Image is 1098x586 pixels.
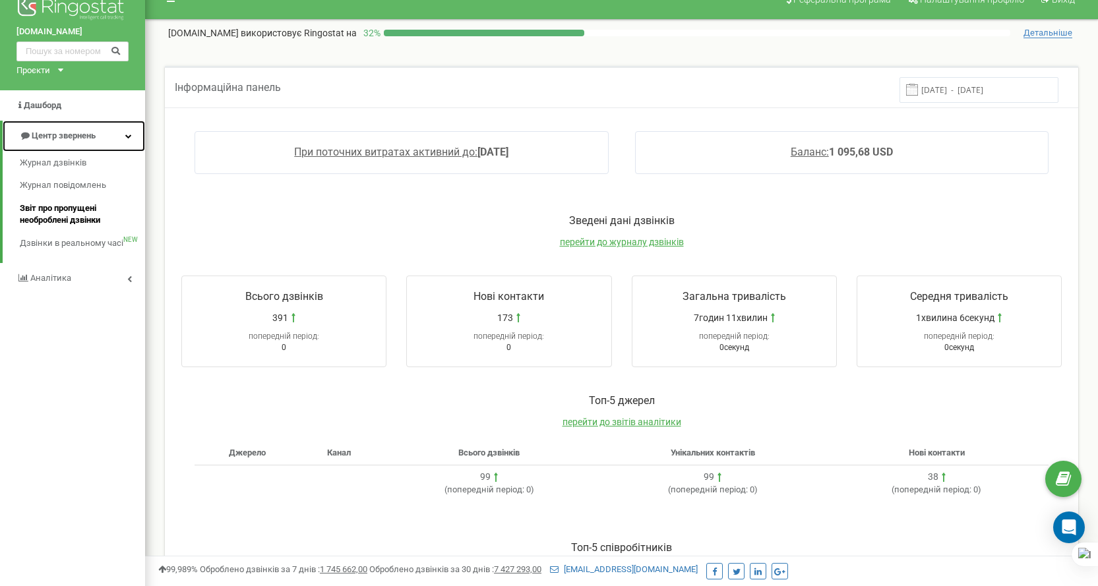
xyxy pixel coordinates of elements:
[560,237,684,247] a: перейти до журналу дзвінків
[694,311,768,324] span: 7годин 11хвилин
[16,26,129,38] a: [DOMAIN_NAME]
[699,332,770,341] span: попередній період:
[168,26,357,40] p: [DOMAIN_NAME]
[494,564,541,574] u: 7 427 293,00
[1053,512,1085,543] div: Open Intercom Messenger
[910,290,1008,303] span: Середня тривалість
[20,237,123,250] span: Дзвінки в реальному часі
[671,484,748,494] span: попередній період:
[791,146,829,158] span: Баланс:
[229,448,266,457] span: Джерело
[458,448,520,457] span: Всього дзвінків
[791,146,893,158] a: Баланс:1 095,68 USD
[369,564,541,574] span: Оброблено дзвінків за 30 днів :
[32,131,96,140] span: Центр звернень
[24,100,61,110] span: Дашборд
[550,564,698,574] a: [EMAIL_ADDRESS][DOMAIN_NAME]
[473,332,544,341] span: попередній період:
[20,179,106,192] span: Журнал повідомлень
[497,311,513,324] span: 173
[704,471,714,484] div: 99
[20,152,145,175] a: Журнал дзвінків
[20,197,145,232] a: Звіт про пропущені необроблені дзвінки
[1023,28,1072,38] span: Детальніше
[571,541,672,554] span: Toп-5 співробітників
[892,484,981,494] span: ( 0 )
[506,343,511,352] span: 0
[294,146,477,158] span: При поточних витратах активний до:
[569,214,675,227] span: Зведені дані дзвінків
[924,332,994,341] span: попередній період:
[294,146,508,158] a: При поточних витратах активний до:[DATE]
[444,484,534,494] span: ( 0 )
[3,121,145,152] a: Центр звернень
[282,343,286,352] span: 0
[668,484,758,494] span: ( 0 )
[473,290,544,303] span: Нові контакти
[30,273,71,283] span: Аналiтика
[158,564,198,574] span: 99,989%
[327,448,351,457] span: Канал
[200,564,367,574] span: Оброблено дзвінків за 7 днів :
[20,157,86,169] span: Журнал дзвінків
[563,417,681,427] a: перейти до звітів аналітики
[916,311,994,324] span: 1хвилина 6секунд
[320,564,367,574] u: 1 745 662,00
[909,448,965,457] span: Нові контакти
[20,202,138,227] span: Звіт про пропущені необроблені дзвінки
[272,311,288,324] span: 391
[20,232,145,255] a: Дзвінки в реальному часіNEW
[683,290,786,303] span: Загальна тривалість
[16,65,50,77] div: Проєкти
[175,81,281,94] span: Інформаційна панель
[671,448,755,457] span: Унікальних контактів
[357,26,384,40] p: 32 %
[589,394,655,407] span: Toп-5 джерел
[719,343,749,352] span: 0секунд
[16,42,129,61] input: Пошук за номером
[944,343,974,352] span: 0секунд
[249,332,319,341] span: попередній період:
[447,484,524,494] span: попередній період:
[928,471,938,484] div: 38
[894,484,971,494] span: попередній період:
[20,174,145,197] a: Журнал повідомлень
[241,28,357,38] span: використовує Ringostat на
[480,471,491,484] div: 99
[245,290,323,303] span: Всього дзвінків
